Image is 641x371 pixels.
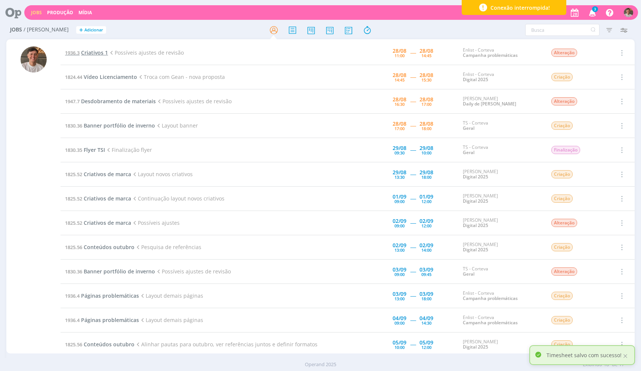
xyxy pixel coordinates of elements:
[65,98,156,105] a: 1947.7Desdobramento de materiais
[65,49,80,56] span: 1936.3
[419,97,433,102] div: 28/08
[551,73,573,81] span: Criação
[84,28,103,33] span: Adicionar
[421,224,431,228] div: 12:00
[551,316,573,324] span: Criação
[410,146,416,153] span: -----
[463,344,488,350] a: Digital 2025
[65,195,82,202] span: 1825.52
[393,145,406,151] div: 29/08
[419,340,433,345] div: 05/09
[410,316,416,324] span: -----
[410,171,416,178] span: -----
[29,10,44,16] button: Jobs
[463,96,540,107] div: [PERSON_NAME]
[463,174,488,180] a: Digital 2025
[419,48,433,53] div: 28/08
[419,170,433,175] div: 29/08
[45,10,75,16] button: Produção
[394,151,405,155] div: 09:30
[76,26,106,34] button: +Adicionar
[463,125,474,131] a: Geral
[419,267,433,272] div: 03/09
[421,78,431,82] div: 15:30
[65,341,134,348] a: 1825.56Conteúdos outubro
[394,102,405,106] div: 16:30
[410,292,416,299] span: -----
[419,145,433,151] div: 29/08
[65,171,131,178] a: 1825.52Criativos de marca
[105,146,152,153] span: Finalização flyer
[624,8,633,17] img: T
[463,198,488,204] a: Digital 2025
[419,194,433,199] div: 01/09
[394,345,405,349] div: 10:00
[393,340,406,345] div: 05/09
[131,195,224,202] span: Continuação layout novos criativos
[65,317,80,324] span: 1936.4
[421,345,431,349] div: 12:00
[551,292,573,300] span: Criação
[421,53,431,58] div: 14:45
[463,218,540,229] div: [PERSON_NAME]
[65,98,80,105] span: 1947.7
[65,292,139,299] a: 1936.4Páginas problemáticas
[551,340,573,349] span: Criação
[65,122,155,129] a: 1830.36Banner portfólio de inverno
[463,291,540,301] div: Enlist - Corteva
[393,97,406,102] div: 28/08
[47,9,73,16] a: Produção
[65,73,137,80] a: 1824.44Vídeo Licenciamento
[393,170,406,175] div: 29/08
[463,246,488,253] a: Digital 2025
[463,52,518,58] a: Campanha problemáticas
[393,48,406,53] div: 28/08
[410,98,416,105] span: -----
[79,26,83,34] span: +
[108,49,184,56] span: Possíveis ajustes de revisão
[131,219,180,226] span: Possíveis ajustes
[65,147,82,153] span: 1830.35
[393,267,406,272] div: 03/09
[419,73,433,78] div: 28/08
[410,341,416,348] span: -----
[65,341,82,348] span: 1825.56
[394,224,405,228] div: 09:00
[394,199,405,203] div: 09:00
[394,78,405,82] div: 14:45
[463,101,516,107] a: Daily de [PERSON_NAME]
[65,244,82,251] span: 1825.56
[419,291,433,297] div: 03/09
[463,339,540,350] div: [PERSON_NAME]
[81,98,156,105] span: Desdobramento de materiais
[134,243,201,251] span: Pesquisa de referências
[65,243,134,251] a: 1825.56Conteúdos outubro
[84,171,131,178] span: Criativos de marca
[84,341,134,348] span: Conteúdos outubro
[139,316,203,324] span: Layout demais páginas
[463,315,540,326] div: Enlist - Corteva
[410,122,416,129] span: -----
[131,171,193,178] span: Layout novos criativos
[65,268,82,275] span: 1830.36
[463,271,474,277] a: Geral
[393,291,406,297] div: 03/09
[421,126,431,131] div: 18:00
[394,297,405,301] div: 13:00
[463,72,540,83] div: Enlist - Corteva
[65,316,139,324] a: 1936.4Páginas problemáticas
[65,220,82,226] span: 1825.52
[393,73,406,78] div: 28/08
[421,102,431,106] div: 17:00
[84,219,131,226] span: Criativos de marca
[421,321,431,325] div: 14:30
[84,122,155,129] span: Banner portfólio de inverno
[421,272,431,276] div: 09:45
[421,297,431,301] div: 18:00
[394,126,405,131] div: 17:00
[410,219,416,226] span: -----
[463,169,540,180] div: [PERSON_NAME]
[551,122,573,130] span: Criação
[551,170,573,178] span: Criação
[419,121,433,126] div: 28/08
